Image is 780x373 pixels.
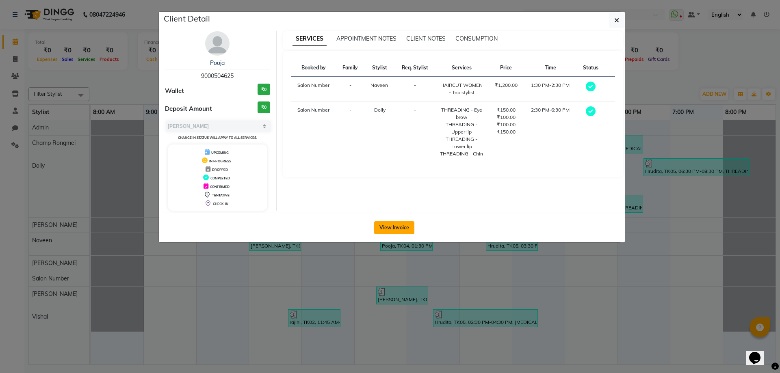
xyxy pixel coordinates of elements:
span: UPCOMING [211,151,229,155]
span: APPOINTMENT NOTES [336,35,396,42]
div: THREADING - Chin [440,150,483,157]
td: - [395,101,435,163]
div: ₹150.00 [493,128,519,136]
span: CLIENT NOTES [406,35,446,42]
span: CONFIRMED [210,185,230,189]
th: Time [524,59,576,77]
div: ₹1,200.00 [493,82,519,89]
div: HAIRCUT WOMEN - Top stylist [440,82,483,96]
span: COMPLETED [210,176,230,180]
td: 2:30 PM-6:30 PM [524,101,576,163]
span: SERVICES [292,32,327,46]
th: Status [577,59,604,77]
td: - [336,77,364,101]
div: THREADING - Lower lip [440,136,483,150]
span: 9000504625 [201,72,234,80]
span: CHECK-IN [213,202,228,206]
th: Req. Stylist [395,59,435,77]
span: Wallet [165,86,184,96]
small: Change in status will apply to all services. [178,136,257,140]
span: IN PROGRESS [209,159,231,163]
td: - [395,77,435,101]
span: Dolly [374,107,386,113]
h5: Client Detail [164,13,210,25]
td: Salon Number [291,101,337,163]
td: - [336,101,364,163]
th: Booked by [291,59,337,77]
div: ₹150.00 [493,106,519,114]
th: Stylist [364,59,395,77]
span: DROPPED [212,168,228,172]
button: View Invoice [374,221,414,234]
div: ₹100.00 [493,114,519,121]
h3: ₹0 [258,84,270,95]
th: Services [435,59,488,77]
td: 1:30 PM-2:30 PM [524,77,576,101]
img: avatar [205,31,230,56]
span: CONSUMPTION [455,35,498,42]
div: THREADING - Upper lip [440,121,483,136]
div: ₹100.00 [493,121,519,128]
span: Deposit Amount [165,104,212,114]
span: Naveen ‪ [370,82,389,88]
h3: ₹0 [258,101,270,113]
th: Family [336,59,364,77]
iframe: chat widget [746,341,772,365]
span: TENTATIVE [212,193,230,197]
a: Pooja [210,59,225,67]
th: Price [488,59,524,77]
td: Salon Number [291,77,337,101]
div: THREADING - Eye brow [440,106,483,121]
